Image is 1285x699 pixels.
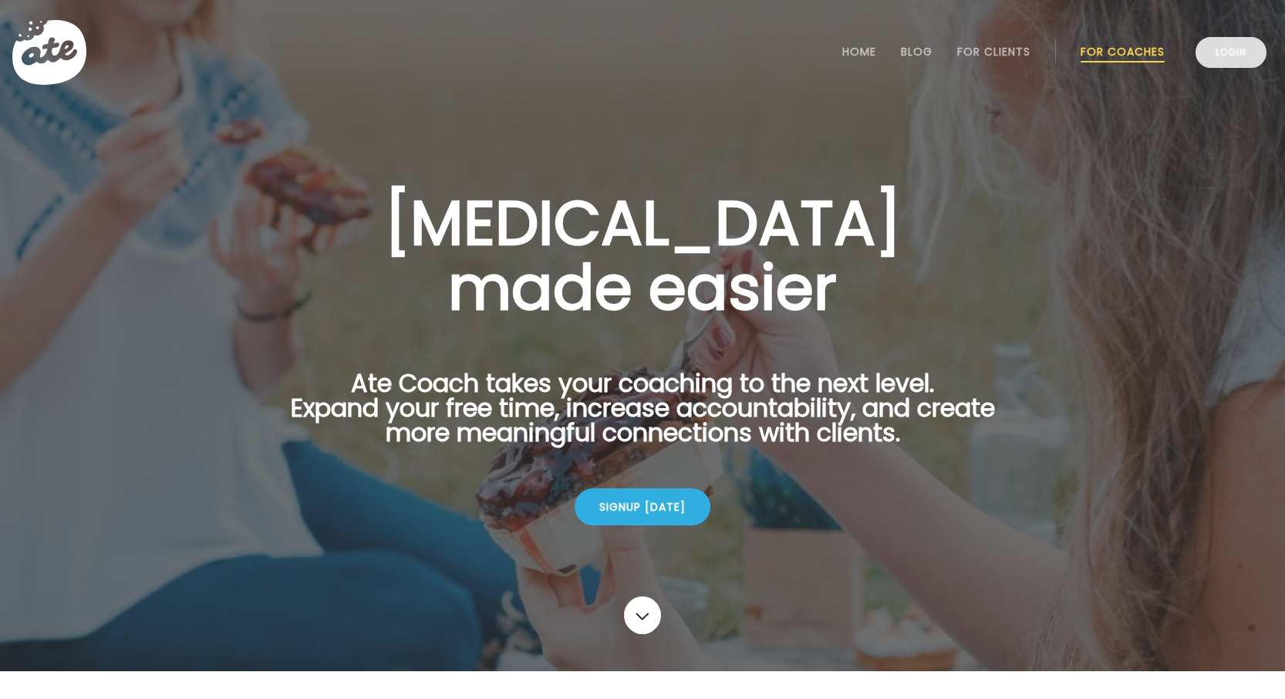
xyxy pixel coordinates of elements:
[842,46,876,58] a: Home
[266,191,1019,320] h1: [MEDICAL_DATA] made easier
[1196,37,1266,68] a: Login
[901,46,933,58] a: Blog
[266,371,1019,464] p: Ate Coach takes your coaching to the next level. Expand your free time, increase accountability, ...
[957,46,1030,58] a: For Clients
[1081,46,1165,58] a: For Coaches
[575,488,710,525] div: Signup [DATE]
